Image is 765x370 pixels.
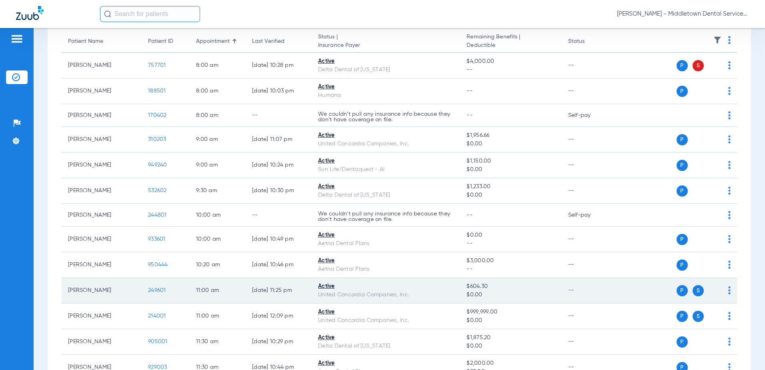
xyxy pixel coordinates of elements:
td: -- [562,329,616,355]
span: 757701 [148,62,166,68]
span: -- [467,265,555,273]
td: -- [562,278,616,304]
div: Humana [318,91,454,100]
img: filter.svg [713,36,721,44]
span: 310203 [148,137,166,142]
span: $0.00 [467,291,555,299]
td: [DATE] 10:03 PM [246,78,312,104]
span: P [677,336,688,348]
td: Self-pay [562,204,616,227]
span: 929003 [148,364,167,370]
span: 949240 [148,162,167,168]
div: Active [318,131,454,140]
span: 905001 [148,339,168,344]
span: 188501 [148,88,166,94]
span: S [693,60,704,71]
td: [DATE] 10:46 PM [246,252,312,278]
span: 950444 [148,262,168,267]
div: Active [318,231,454,239]
td: -- [562,127,616,153]
img: hamburger-icon [10,34,23,44]
td: [PERSON_NAME] [62,127,142,153]
td: Self-pay [562,104,616,127]
div: United Concordia Companies, Inc. [318,140,454,148]
td: [DATE] 10:24 PM [246,153,312,178]
td: 9:30 AM [190,178,246,204]
span: P [677,160,688,171]
div: Active [318,157,454,165]
td: -- [562,153,616,178]
span: $999,999.00 [467,308,555,316]
div: Delta Dental of [US_STATE] [318,342,454,350]
span: S [693,285,704,296]
td: 10:00 AM [190,204,246,227]
span: P [677,86,688,97]
td: -- [562,304,616,329]
span: Deductible [467,41,555,50]
span: P [677,285,688,296]
span: 532602 [148,188,167,193]
input: Search for patients [100,6,200,22]
td: 10:20 AM [190,252,246,278]
span: $1,233.00 [467,183,555,191]
div: Active [318,334,454,342]
div: Last Verified [252,37,305,46]
span: $1,956.66 [467,131,555,140]
td: 9:00 AM [190,153,246,178]
span: 249601 [148,288,166,293]
span: [PERSON_NAME] - Middletown Dental Services [617,10,749,18]
img: Zuub Logo [16,6,44,20]
td: -- [562,178,616,204]
div: Active [318,57,454,66]
span: $604.30 [467,282,555,291]
span: P [677,259,688,271]
div: Aetna Dental Plans [318,239,454,248]
td: [DATE] 10:29 PM [246,329,312,355]
td: [PERSON_NAME] [62,252,142,278]
td: [DATE] 10:28 PM [246,53,312,78]
td: [PERSON_NAME] [62,153,142,178]
img: group-dot-blue.svg [728,36,731,44]
span: $1,150.00 [467,157,555,165]
p: We couldn’t pull any insurance info because they don’t have coverage on file. [318,211,454,222]
span: $0.00 [467,342,555,350]
span: $0.00 [467,140,555,148]
div: Delta Dental of [US_STATE] [318,66,454,74]
span: 244801 [148,212,167,218]
td: -- [246,204,312,227]
td: [DATE] 10:49 PM [246,227,312,252]
img: group-dot-blue.svg [728,286,731,294]
td: 11:30 AM [190,329,246,355]
div: Delta Dental of [US_STATE] [318,191,454,199]
div: Active [318,282,454,291]
div: Active [318,183,454,191]
td: [PERSON_NAME] [62,304,142,329]
div: Chat Widget [725,332,765,370]
span: P [677,185,688,197]
td: [DATE] 10:30 PM [246,178,312,204]
div: Patient ID [148,37,183,46]
div: United Concordia Companies, Inc. [318,291,454,299]
td: -- [562,252,616,278]
td: [PERSON_NAME] [62,78,142,104]
span: $1,875.20 [467,334,555,342]
th: Remaining Benefits | [460,30,561,53]
img: group-dot-blue.svg [728,111,731,119]
span: P [677,134,688,145]
td: 11:00 AM [190,278,246,304]
img: group-dot-blue.svg [728,235,731,243]
div: Patient Name [68,37,135,46]
span: $0.00 [467,316,555,325]
td: -- [246,104,312,127]
span: $0.00 [467,191,555,199]
img: group-dot-blue.svg [728,161,731,169]
td: [DATE] 11:07 PM [246,127,312,153]
div: Appointment [196,37,230,46]
div: Sun Life/Dentaquest - AI [318,165,454,174]
span: Insurance Payer [318,41,454,50]
div: United Concordia Companies, Inc. [318,316,454,325]
td: [PERSON_NAME] [62,53,142,78]
td: 9:00 AM [190,127,246,153]
td: -- [562,227,616,252]
img: group-dot-blue.svg [728,135,731,143]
